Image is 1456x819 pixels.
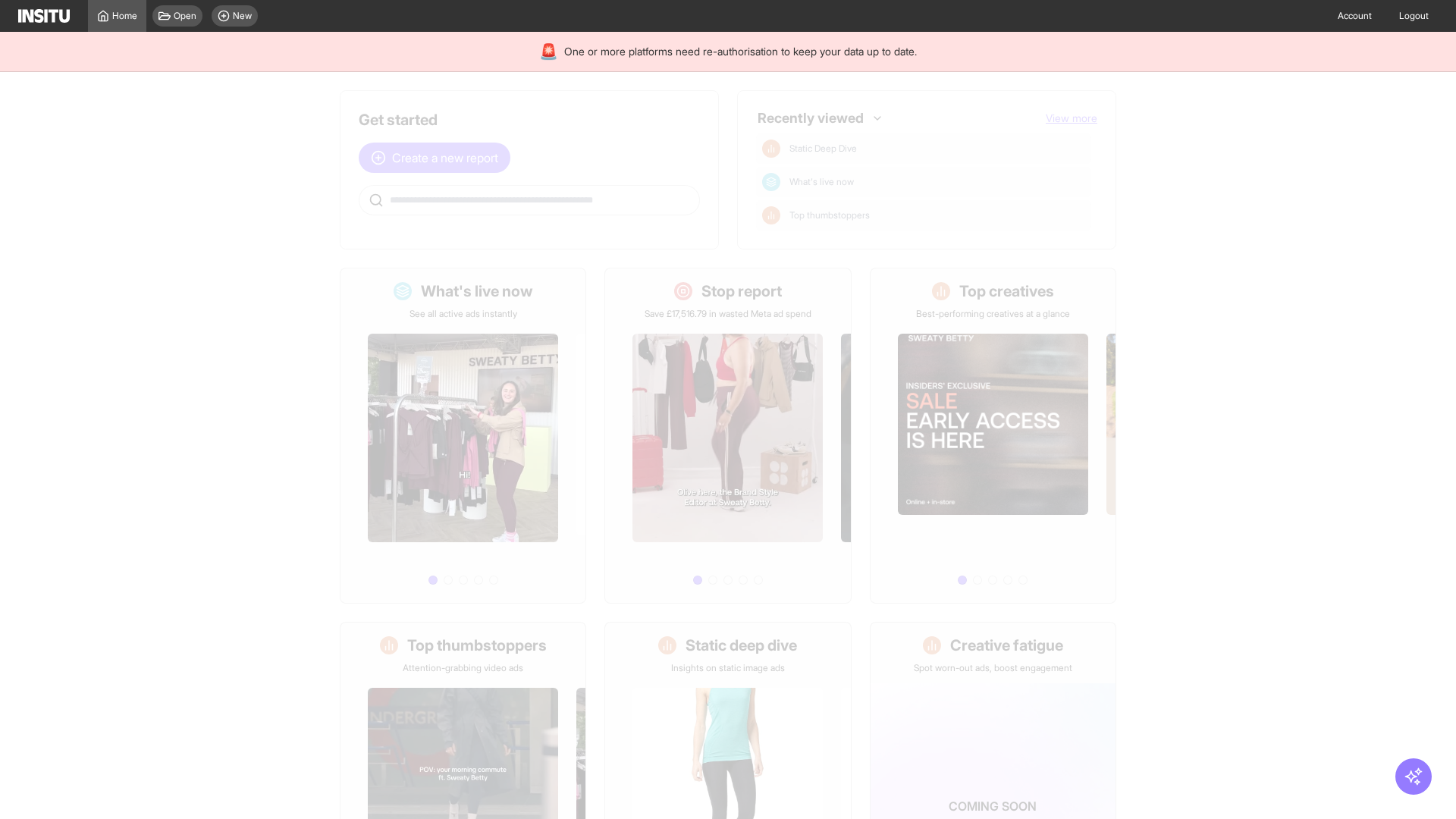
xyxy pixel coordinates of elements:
[539,41,558,62] div: 🚨
[174,10,196,22] span: Open
[18,9,70,23] img: Logo
[564,44,917,59] span: One or more platforms need re-authorisation to keep your data up to date.
[233,10,252,22] span: New
[112,10,137,22] span: Home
